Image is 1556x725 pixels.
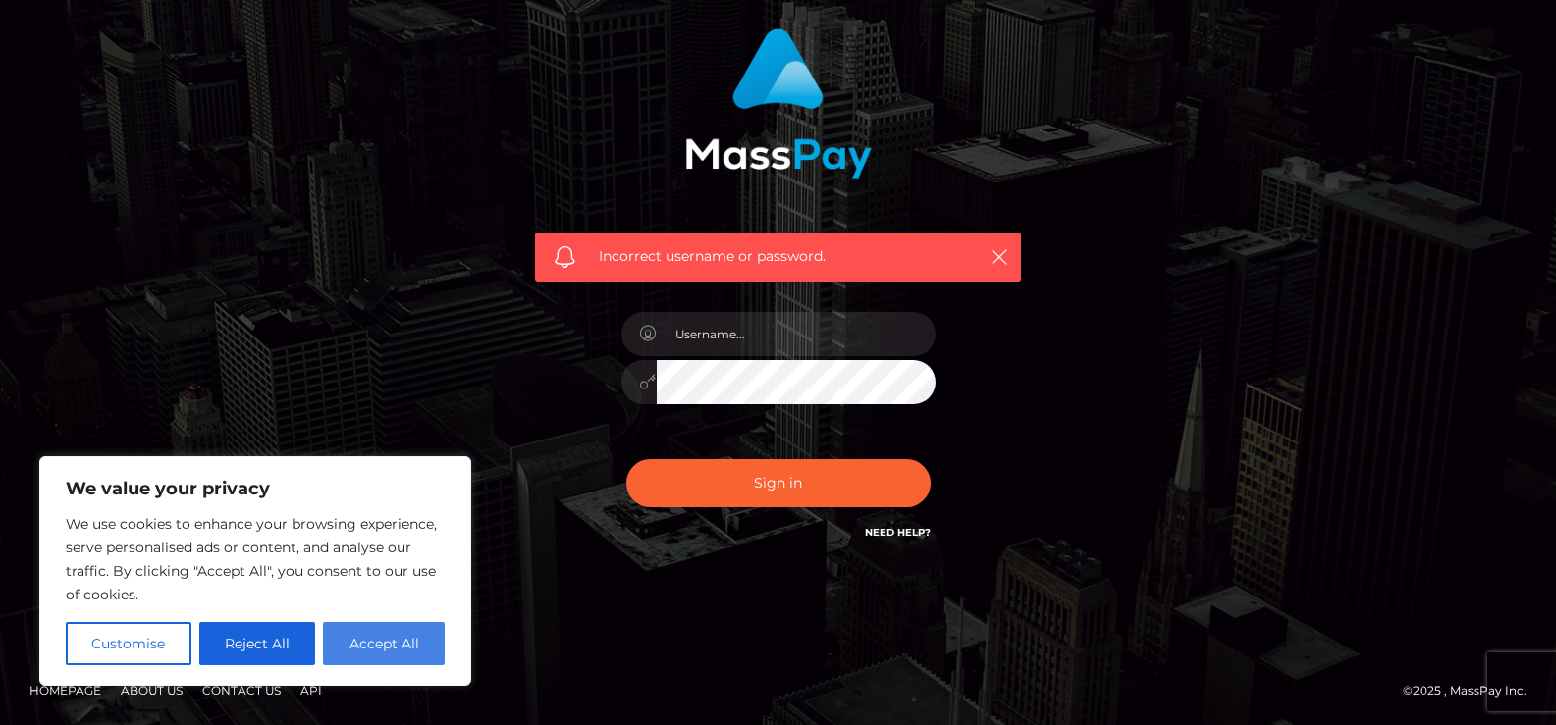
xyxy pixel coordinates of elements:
div: © 2025 , MassPay Inc. [1403,680,1541,701]
button: Reject All [199,622,316,665]
div: We value your privacy [39,456,471,686]
p: We use cookies to enhance your browsing experience, serve personalised ads or content, and analys... [66,512,445,606]
span: Incorrect username or password. [599,246,957,267]
a: Need Help? [865,526,931,539]
a: API [293,675,330,705]
button: Customise [66,622,191,665]
p: We value your privacy [66,477,445,500]
a: About Us [113,675,190,705]
input: Username... [657,312,936,356]
a: Homepage [22,675,109,705]
button: Accept All [323,622,445,665]
img: MassPay Login [685,28,872,179]
a: Contact Us [194,675,289,705]
button: Sign in [626,459,931,507]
